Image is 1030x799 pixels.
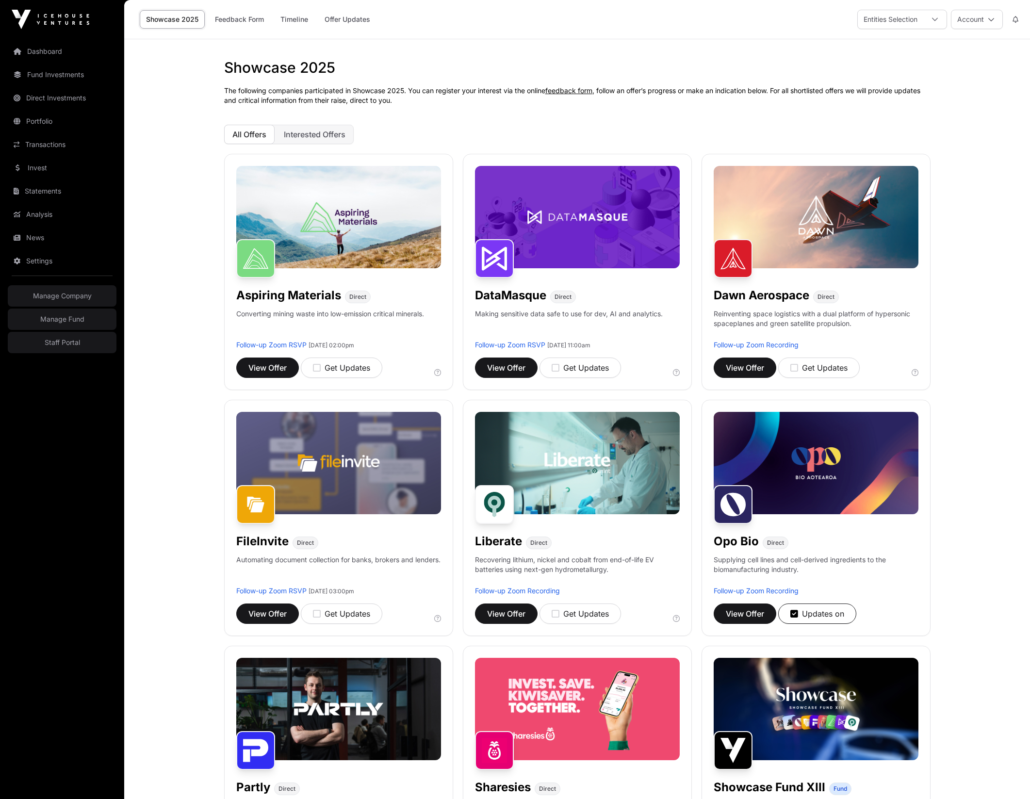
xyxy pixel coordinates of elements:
img: Opo-Bio-Banner.jpg [714,412,918,514]
img: Dawn-Banner.jpg [714,166,918,268]
span: Direct [555,293,572,301]
button: View Offer [236,603,299,624]
a: Settings [8,250,116,272]
span: View Offer [248,362,287,374]
button: Get Updates [540,603,621,624]
a: Manage Company [8,285,116,307]
button: All Offers [224,125,275,144]
button: View Offer [475,358,538,378]
h1: Opo Bio [714,534,759,549]
p: Making sensitive data safe to use for dev, AI and analytics. [475,309,663,340]
p: Automating document collection for banks, brokers and lenders. [236,555,441,586]
span: View Offer [726,362,764,374]
span: All Offers [232,130,266,139]
a: Follow-up Zoom RSVP [236,341,307,349]
a: Transactions [8,134,116,155]
button: Account [951,10,1003,29]
button: Get Updates [778,358,860,378]
button: View Offer [714,603,776,624]
a: Statements [8,180,116,202]
span: View Offer [726,608,764,620]
span: Interested Offers [284,130,345,139]
a: Feedback Form [209,10,270,29]
span: Direct [278,785,295,793]
button: View Offer [475,603,538,624]
span: Direct [767,539,784,547]
h1: Showcase 2025 [224,59,931,76]
a: feedback form [545,86,592,95]
p: Reinventing space logistics with a dual platform of hypersonic spaceplanes and green satellite pr... [714,309,918,340]
a: Follow-up Zoom RSVP [475,341,545,349]
img: Sharesies [475,731,514,770]
span: View Offer [487,362,525,374]
div: Updates on [790,608,844,620]
a: Invest [8,157,116,179]
span: Direct [539,785,556,793]
a: Fund Investments [8,64,116,85]
p: The following companies participated in Showcase 2025. You can register your interest via the onl... [224,86,931,105]
div: Get Updates [552,608,609,620]
div: Get Updates [313,608,370,620]
img: Showcase-Fund-Banner-1.jpg [714,658,918,760]
span: Direct [530,539,547,547]
button: Updates on [778,603,856,624]
img: Dawn Aerospace [714,239,752,278]
img: Aspiring-Banner.jpg [236,166,441,268]
button: Interested Offers [276,125,354,144]
img: FileInvite [236,485,275,524]
img: Icehouse Ventures Logo [12,10,89,29]
span: View Offer [248,608,287,620]
span: View Offer [487,608,525,620]
a: Manage Fund [8,309,116,330]
img: Sharesies-Banner.jpg [475,658,680,760]
a: Analysis [8,204,116,225]
img: Showcase Fund XIII [714,731,752,770]
img: File-Invite-Banner.jpg [236,412,441,514]
img: Opo Bio [714,485,752,524]
button: Get Updates [301,603,382,624]
img: Aspiring Materials [236,239,275,278]
span: Direct [297,539,314,547]
a: Portfolio [8,111,116,132]
img: Liberate-Banner.jpg [475,412,680,514]
a: Follow-up Zoom Recording [475,587,560,595]
img: Liberate [475,485,514,524]
p: Converting mining waste into low-emission critical minerals. [236,309,424,340]
a: News [8,227,116,248]
span: Direct [349,293,366,301]
a: Timeline [274,10,314,29]
h1: Sharesies [475,780,531,795]
button: View Offer [714,358,776,378]
div: Get Updates [552,362,609,374]
a: Direct Investments [8,87,116,109]
h1: Aspiring Materials [236,288,341,303]
img: Partly-Banner.jpg [236,658,441,760]
h1: Partly [236,780,270,795]
button: View Offer [236,358,299,378]
p: Recovering lithium, nickel and cobalt from end-of-life EV batteries using next-gen hydrometallurgy. [475,555,680,586]
h1: FileInvite [236,534,289,549]
a: Showcase 2025 [140,10,205,29]
a: Follow-up Zoom Recording [714,341,799,349]
a: Follow-up Zoom Recording [714,587,799,595]
img: DataMasque-Banner.jpg [475,166,680,268]
img: Partly [236,731,275,770]
button: Get Updates [540,358,621,378]
a: Follow-up Zoom RSVP [236,587,307,595]
a: Staff Portal [8,332,116,353]
span: Fund [834,785,847,793]
a: Offer Updates [318,10,376,29]
h1: DataMasque [475,288,546,303]
div: Get Updates [313,362,370,374]
a: Dashboard [8,41,116,62]
img: DataMasque [475,239,514,278]
p: Supplying cell lines and cell-derived ingredients to the biomanufacturing industry. [714,555,918,574]
div: Get Updates [790,362,848,374]
span: [DATE] 11:00am [547,342,590,349]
